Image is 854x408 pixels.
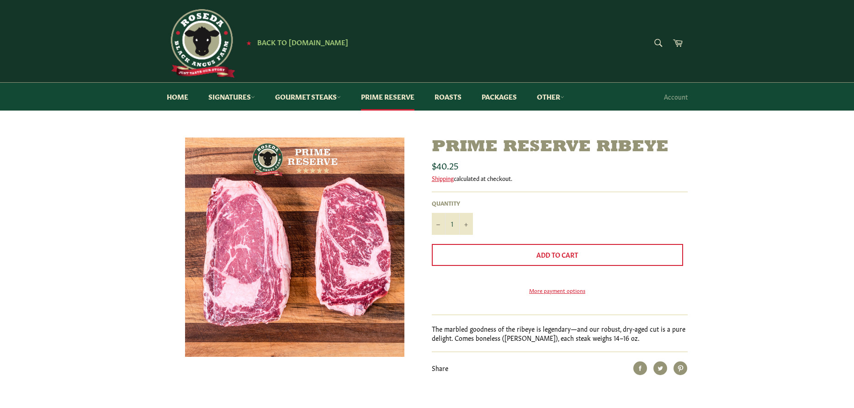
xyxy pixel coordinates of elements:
[167,9,235,78] img: Roseda Beef
[432,324,688,342] p: The marbled goodness of the ribeye is legendary—and our robust, dry-aged cut is a pure delight. C...
[158,83,197,111] a: Home
[536,250,578,259] span: Add to Cart
[659,83,692,110] a: Account
[199,83,264,111] a: Signatures
[528,83,573,111] a: Other
[425,83,471,111] a: Roasts
[432,213,446,235] button: Reduce item quantity by one
[352,83,424,111] a: Prime Reserve
[459,213,473,235] button: Increase item quantity by one
[472,83,526,111] a: Packages
[432,174,688,182] div: calculated at checkout.
[246,39,251,46] span: ★
[185,138,404,357] img: Prime Reserve Ribeye
[432,138,688,157] h1: Prime Reserve Ribeye
[242,39,348,46] a: ★ Back to [DOMAIN_NAME]
[432,244,683,266] button: Add to Cart
[432,159,458,171] span: $40.25
[432,363,448,372] span: Share
[257,37,348,47] span: Back to [DOMAIN_NAME]
[266,83,350,111] a: Gourmet Steaks
[432,174,454,182] a: Shipping
[432,286,683,294] a: More payment options
[432,199,473,207] label: Quantity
